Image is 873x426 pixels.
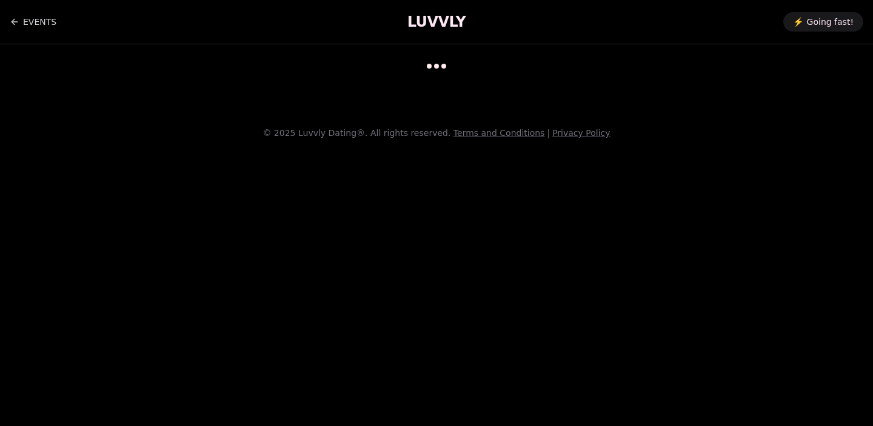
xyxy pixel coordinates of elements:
[453,128,545,138] a: Terms and Conditions
[547,128,550,138] span: |
[793,16,803,28] span: ⚡️
[407,12,466,32] a: LUVVLY
[10,10,56,34] a: Back to events
[552,128,610,138] a: Privacy Policy
[807,16,854,28] span: Going fast!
